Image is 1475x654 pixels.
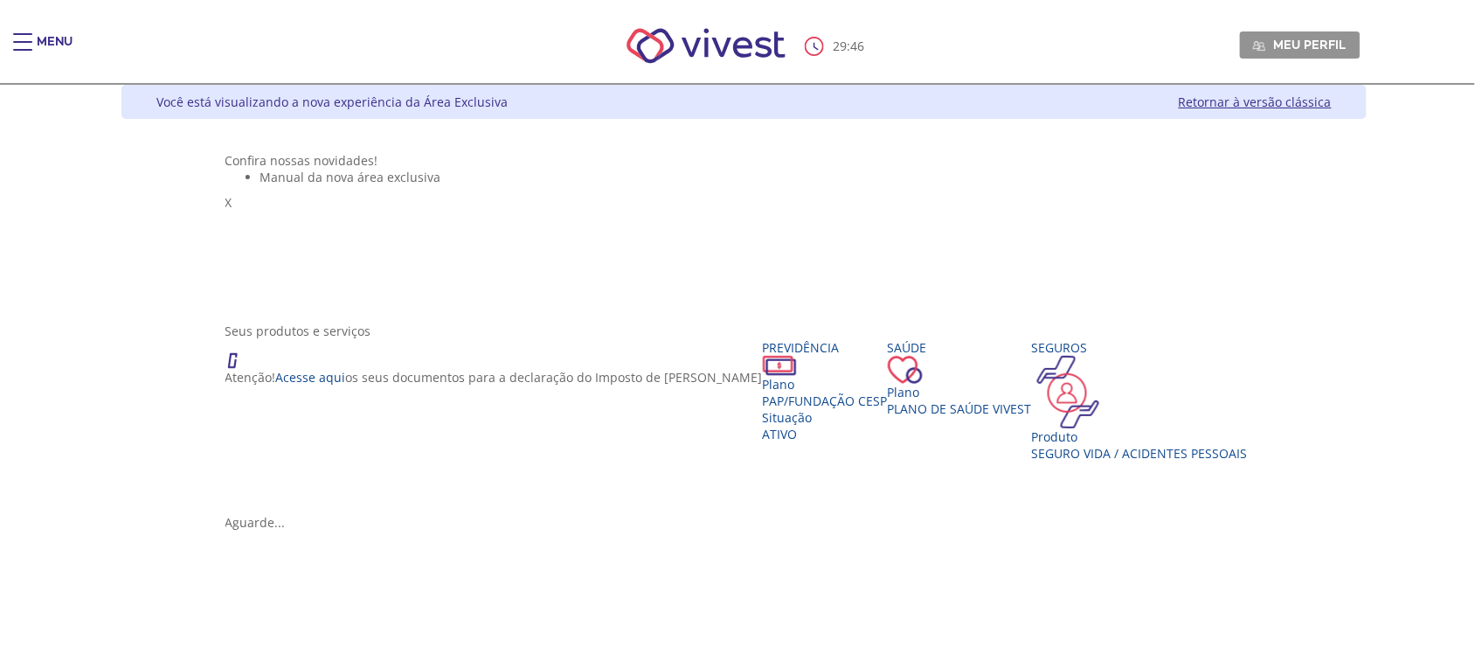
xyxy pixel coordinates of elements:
[1032,339,1248,356] div: Seguros
[607,9,806,83] img: Vivest
[1032,428,1248,445] div: Produto
[225,369,763,386] p: Atenção! os seus documentos para a declaração do Imposto de [PERSON_NAME]
[850,38,864,54] span: 46
[763,339,888,356] div: Previdência
[888,356,923,384] img: ico_coracao.png
[1179,94,1332,110] a: Retornar à versão clássica
[805,37,868,56] div: :
[225,339,255,369] img: ico_atencao.png
[1032,356,1105,428] img: ico_seguros.png
[1032,339,1248,462] a: Seguros Produto Seguro Vida / Acidentes Pessoais
[1253,39,1266,52] img: Meu perfil
[1032,445,1248,462] div: Seguro Vida / Acidentes Pessoais
[888,384,1032,400] div: Plano
[1240,31,1361,58] a: Meu perfil
[763,356,797,376] img: ico_dinheiro.png
[37,33,73,68] div: Menu
[833,38,847,54] span: 29
[1274,37,1347,52] span: Meu perfil
[276,369,346,386] a: Acesse aqui
[763,339,888,442] a: Previdência PlanoPAP/Fundação CESP SituaçãoAtivo
[156,94,508,110] div: Você está visualizando a nova experiência da Área Exclusiva
[260,169,441,185] span: Manual da nova área exclusiva
[225,194,232,211] span: X
[888,400,1032,417] span: Plano de Saúde VIVEST
[763,426,798,442] span: Ativo
[763,393,888,409] span: PAP/Fundação CESP
[225,152,1264,169] div: Confira nossas novidades!
[888,339,1032,356] div: Saúde
[763,409,888,426] div: Situação
[763,376,888,393] div: Plano
[225,152,1264,305] section: <span lang="pt-BR" dir="ltr">Visualizador do Conteúdo da Web</span> 1
[888,339,1032,417] a: Saúde PlanoPlano de Saúde VIVEST
[225,323,1264,531] section: <span lang="en" dir="ltr">ProdutosCard</span>
[225,323,1264,339] div: Seus produtos e serviços
[225,514,1264,531] div: Aguarde...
